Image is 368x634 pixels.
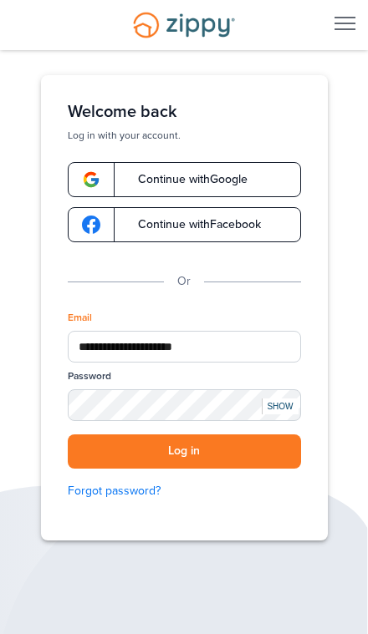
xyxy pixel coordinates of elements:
h1: Welcome back [68,102,301,122]
a: google-logoContinue withFacebook [68,207,301,242]
input: Email [68,331,301,363]
label: Password [68,369,111,383]
img: google-logo [82,216,100,234]
img: google-logo [82,170,100,189]
label: Email [68,311,92,325]
span: Continue with Google [121,174,248,185]
p: Log in with your account. [68,129,301,142]
a: Forgot password? [68,482,301,500]
input: Password [68,389,301,421]
div: SHOW [262,398,299,414]
p: Or [177,272,191,291]
a: google-logoContinue withGoogle [68,162,301,197]
button: Log in [68,434,301,469]
span: Continue with Facebook [121,219,261,231]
